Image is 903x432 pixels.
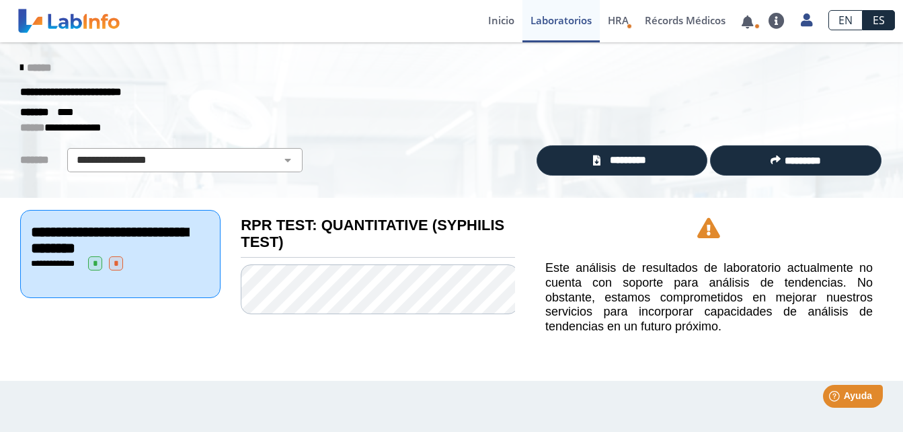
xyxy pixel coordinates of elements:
[241,217,504,250] b: RPR TEST: QUANTITATIVE (SYPHILIS TEST)
[608,13,629,27] span: HRA
[545,261,873,334] h5: Este análisis de resultados de laboratorio actualmente no cuenta con soporte para análisis de ten...
[783,380,888,417] iframe: Help widget launcher
[863,10,895,30] a: ES
[828,10,863,30] a: EN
